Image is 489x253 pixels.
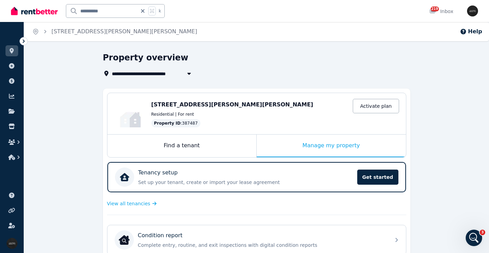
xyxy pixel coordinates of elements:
a: View all tenancies [107,200,157,207]
button: Help [460,27,482,36]
img: Iconic Realty Pty Ltd [7,238,18,249]
a: Tenancy setupSet up your tenant, create or import your lease agreementGet started [107,162,406,192]
a: [STREET_ADDRESS][PERSON_NAME][PERSON_NAME] [51,28,197,35]
img: RentBetter [11,6,58,16]
iframe: Intercom live chat [466,230,482,246]
p: Condition report [138,231,183,240]
span: View all tenancies [107,200,150,207]
a: Activate plan [353,99,399,113]
p: Complete entry, routine, and exit inspections with digital condition reports [138,242,386,249]
div: Inbox [429,8,453,15]
span: k [159,8,161,14]
img: Iconic Realty Pty Ltd [467,5,478,16]
h1: Property overview [103,52,188,63]
nav: Breadcrumb [24,22,205,41]
div: Manage my property [257,135,406,157]
span: Residential | For rent [151,112,194,117]
div: : 387487 [151,119,201,127]
p: Tenancy setup [138,169,178,177]
p: Set up your tenant, create or import your lease agreement [138,179,353,186]
img: Condition report [119,234,130,245]
span: 3 [480,230,485,235]
span: [STREET_ADDRESS][PERSON_NAME][PERSON_NAME] [151,101,313,108]
span: Property ID [154,120,181,126]
span: Get started [357,170,398,185]
div: Find a tenant [107,135,256,157]
span: 219 [431,7,439,11]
